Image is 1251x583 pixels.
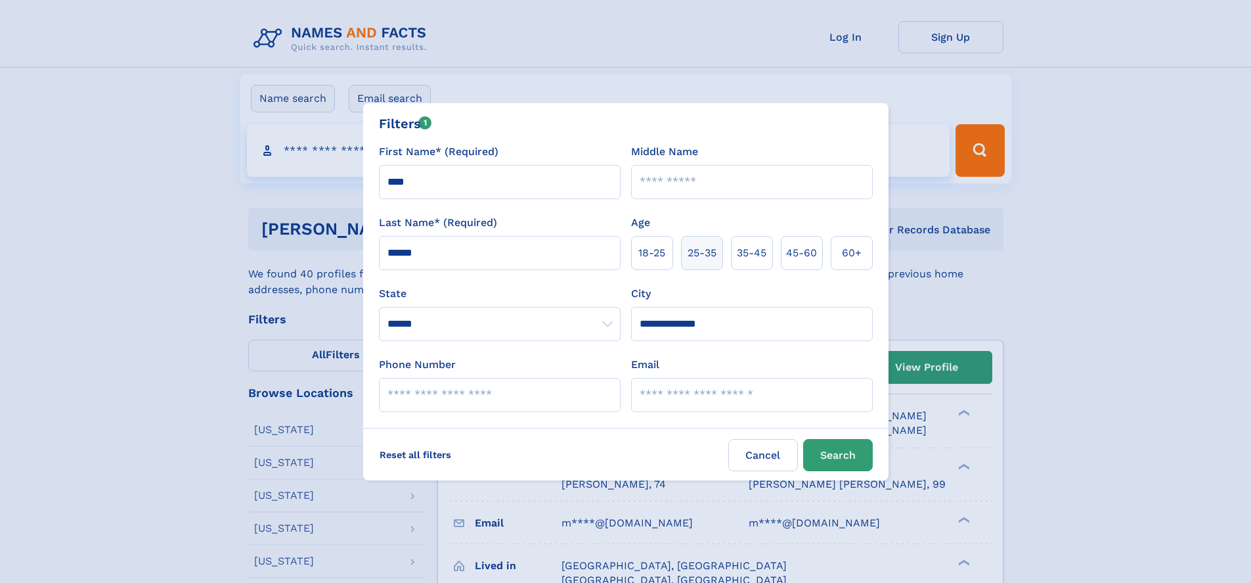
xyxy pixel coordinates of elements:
label: Email [631,357,659,373]
label: Middle Name [631,144,698,160]
span: 25‑35 [688,245,716,261]
div: Filters [379,114,432,133]
label: Phone Number [379,357,456,373]
button: Search [803,439,873,471]
label: First Name* (Required) [379,144,498,160]
label: State [379,286,621,302]
label: Age [631,215,650,231]
span: 18‑25 [638,245,665,261]
span: 60+ [842,245,862,261]
label: Cancel [728,439,798,471]
label: Reset all filters [371,439,460,471]
span: 45‑60 [786,245,817,261]
label: City [631,286,651,302]
label: Last Name* (Required) [379,215,497,231]
span: 35‑45 [737,245,766,261]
